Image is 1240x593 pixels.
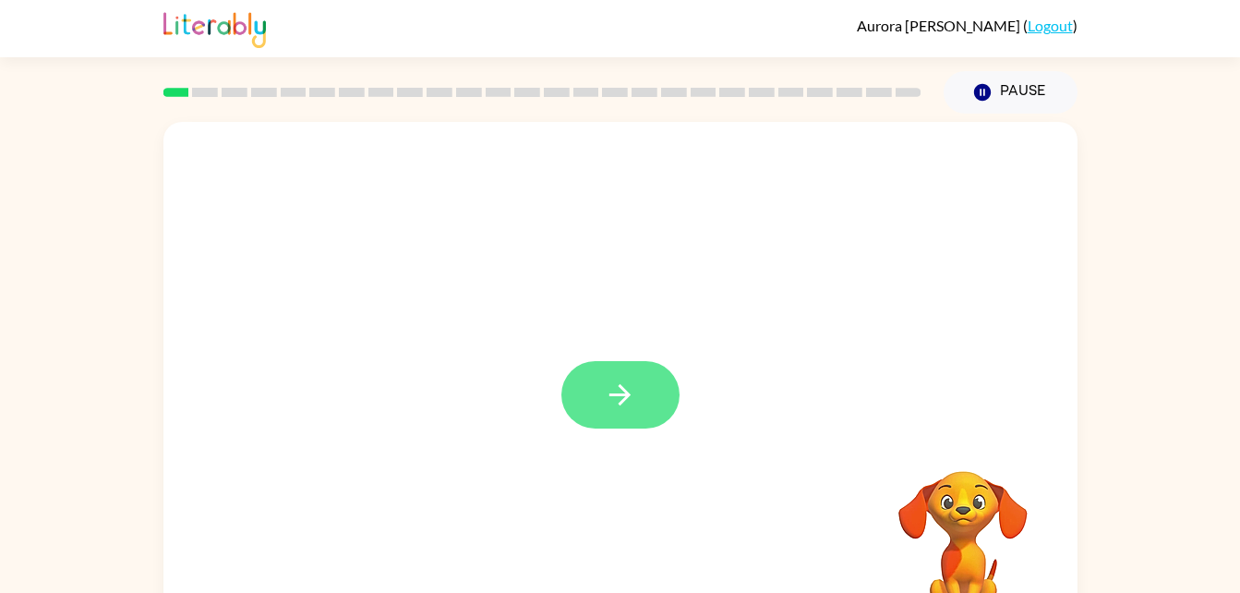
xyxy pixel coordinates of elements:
[857,17,1023,34] span: Aurora [PERSON_NAME]
[1028,17,1073,34] a: Logout
[163,7,266,48] img: Literably
[944,71,1077,114] button: Pause
[857,17,1077,34] div: ( )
